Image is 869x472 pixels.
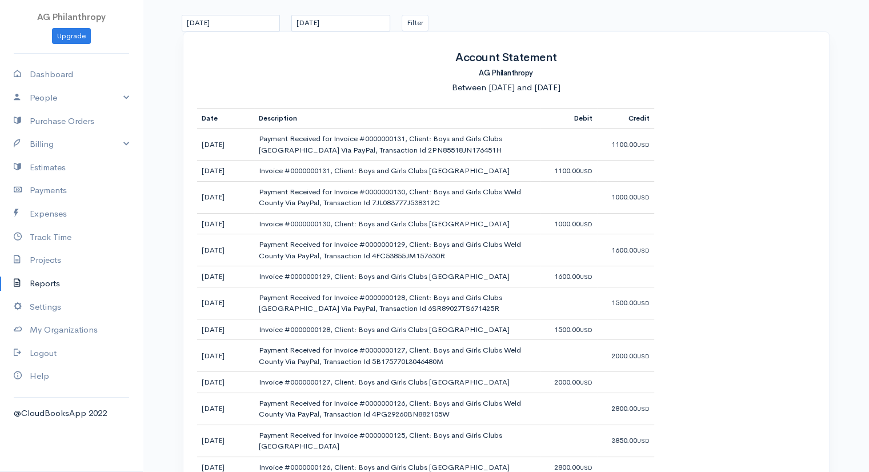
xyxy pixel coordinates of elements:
[197,266,254,287] td: [DATE]
[637,194,650,201] span: USD
[580,221,592,228] span: USD
[254,161,540,182] td: Invoice #0000000131, Client: Boys and Girls Clubs [GEOGRAPHIC_DATA]
[254,234,540,266] td: Payment Received for Invoice #0000000129, Client: Boys and Girls Clubs Weld County Via PayPal, Tr...
[197,81,815,94] div: Between [DATE] and [DATE]
[197,393,254,425] td: [DATE]
[254,393,540,425] td: Payment Received for Invoice #0000000126, Client: Boys and Girls Clubs Weld County Via PayPal, Tr...
[597,425,654,457] td: 3850.00
[580,273,592,281] span: USD
[197,287,254,319] td: [DATE]
[37,11,106,22] span: AG Philanthropy
[597,234,654,266] td: 1600.00
[197,109,254,129] th: Date
[597,393,654,425] td: 2800.00
[540,319,597,340] td: 1500.00
[637,299,650,307] span: USD
[197,213,254,234] td: [DATE]
[254,109,540,129] th: Description
[597,129,654,161] td: 1100.00
[597,340,654,372] td: 2000.00
[597,181,654,213] td: 1000.00
[597,109,654,129] th: Credit
[197,50,815,65] h2: Account Statement
[254,266,540,287] td: Invoice #0000000129, Client: Boys and Girls Clubs [GEOGRAPHIC_DATA]
[14,407,129,420] div: @CloudBooksApp 2022
[52,28,91,45] a: Upgrade
[254,425,540,457] td: Payment Received for Invoice #0000000125, Client: Boys and Girls Clubs [GEOGRAPHIC_DATA]
[597,287,654,319] td: 1500.00
[197,65,815,81] h5: AG Philanthropy
[580,326,592,334] span: USD
[197,425,254,457] td: [DATE]
[254,319,540,340] td: Invoice #0000000128, Client: Boys and Girls Clubs [GEOGRAPHIC_DATA]
[540,109,597,129] th: Debit
[540,213,597,234] td: 1000.00
[637,353,650,360] span: USD
[254,340,540,372] td: Payment Received for Invoice #0000000127, Client: Boys and Girls Clubs Weld County Via PayPal, Tr...
[254,181,540,213] td: Payment Received for Invoice #0000000130, Client: Boys and Girls Clubs Weld County Via PayPal, Tr...
[637,437,650,445] span: USD
[540,266,597,287] td: 1600.00
[254,287,540,319] td: Payment Received for Invoice #0000000128, Client: Boys and Girls Clubs [GEOGRAPHIC_DATA] Via PayP...
[402,15,429,31] button: Filter
[197,161,254,182] td: [DATE]
[254,372,540,393] td: Invoice #0000000127, Client: Boys and Girls Clubs [GEOGRAPHIC_DATA]
[197,372,254,393] td: [DATE]
[637,405,650,413] span: USD
[197,340,254,372] td: [DATE]
[197,129,254,161] td: [DATE]
[197,181,254,213] td: [DATE]
[254,129,540,161] td: Payment Received for Invoice #0000000131, Client: Boys and Girls Clubs [GEOGRAPHIC_DATA] Via PayP...
[540,161,597,182] td: 1100.00
[580,167,592,175] span: USD
[197,319,254,340] td: [DATE]
[580,379,592,386] span: USD
[254,213,540,234] td: Invoice #0000000130, Client: Boys and Girls Clubs [GEOGRAPHIC_DATA]
[580,464,592,471] span: USD
[637,141,650,149] span: USD
[637,247,650,254] span: USD
[197,234,254,266] td: [DATE]
[540,372,597,393] td: 2000.00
